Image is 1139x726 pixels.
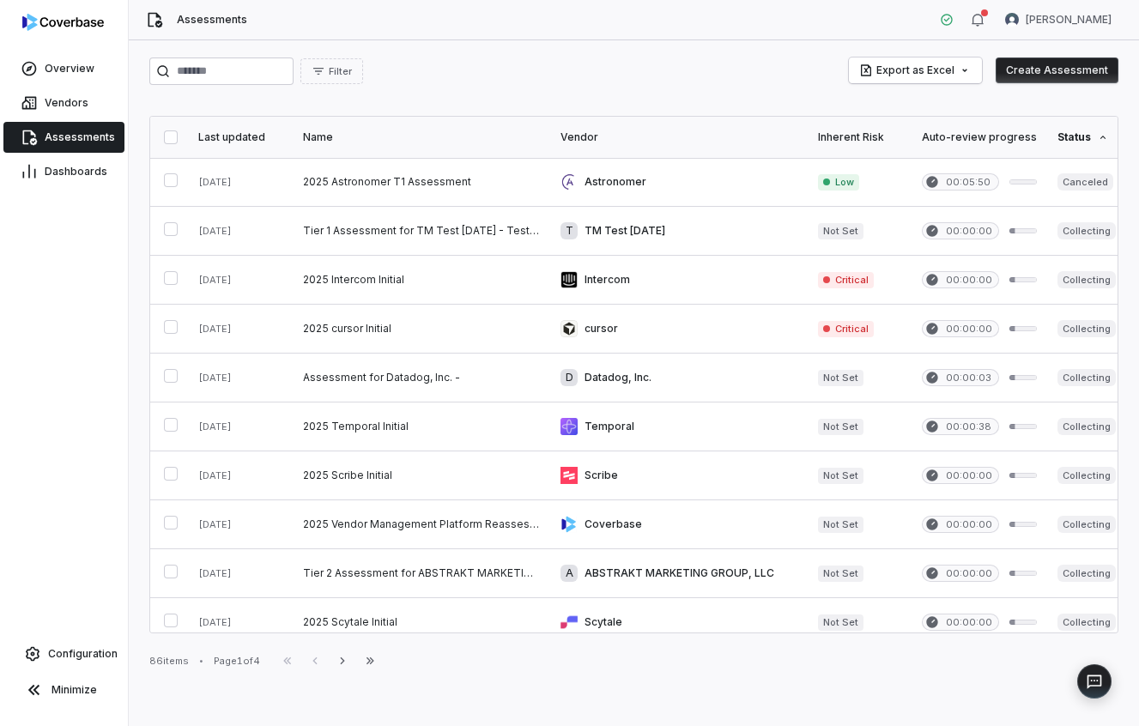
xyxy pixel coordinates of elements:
[1026,13,1112,27] span: [PERSON_NAME]
[995,7,1122,33] button: Tomo Majima avatar[PERSON_NAME]
[3,122,124,153] a: Assessments
[48,647,118,661] span: Configuration
[177,13,247,27] span: Assessments
[149,655,189,668] div: 86 items
[1005,13,1019,27] img: Tomo Majima avatar
[22,14,104,31] img: Coverbase logo
[45,165,107,178] span: Dashboards
[996,57,1118,83] button: Create Assessment
[51,683,97,697] span: Minimize
[214,655,260,668] div: Page 1 of 4
[1057,130,1116,144] div: Status
[7,638,121,669] a: Configuration
[45,130,115,144] span: Assessments
[45,62,94,76] span: Overview
[560,130,797,144] div: Vendor
[849,57,982,83] button: Export as Excel
[818,130,901,144] div: Inherent Risk
[329,65,352,78] span: Filter
[7,673,121,707] button: Minimize
[45,96,88,110] span: Vendors
[199,655,203,667] div: •
[3,53,124,84] a: Overview
[922,130,1037,144] div: Auto-review progress
[198,130,282,144] div: Last updated
[3,156,124,187] a: Dashboards
[303,130,540,144] div: Name
[3,88,124,118] a: Vendors
[300,58,363,84] button: Filter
